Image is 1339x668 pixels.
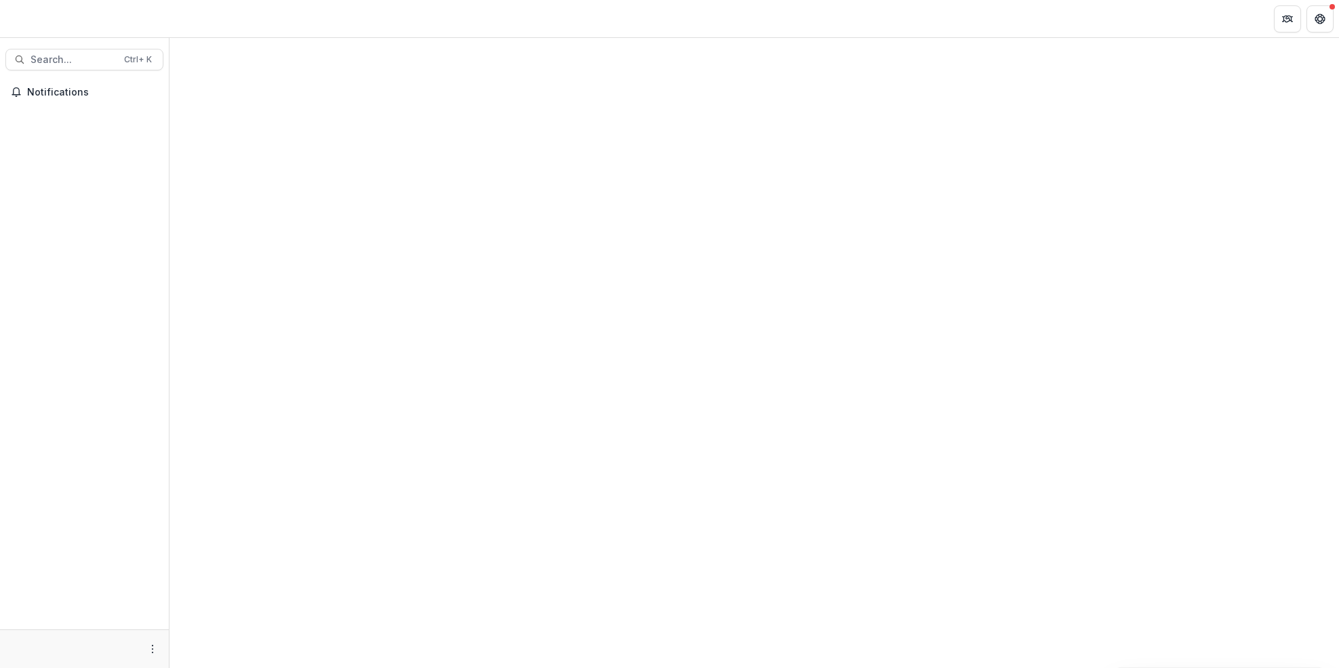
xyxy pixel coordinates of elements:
span: Search... [31,54,116,66]
button: Partners [1274,5,1301,33]
button: Notifications [5,81,163,103]
div: Ctrl + K [121,52,155,67]
nav: breadcrumb [175,9,233,28]
button: Search... [5,49,163,70]
button: More [144,641,161,657]
span: Notifications [27,87,158,98]
button: Get Help [1306,5,1334,33]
